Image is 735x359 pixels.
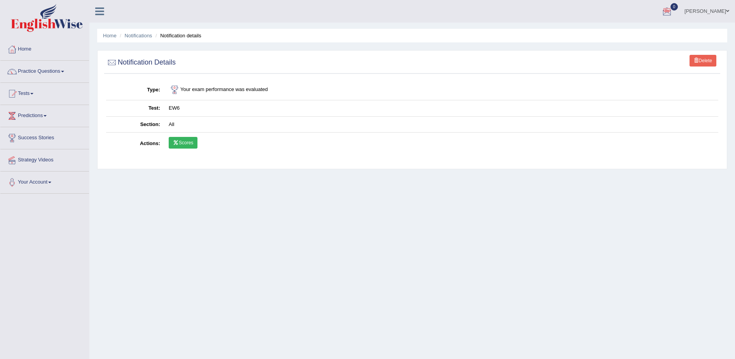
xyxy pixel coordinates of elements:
[0,149,89,169] a: Strategy Videos
[125,33,152,39] a: Notifications
[103,33,117,39] a: Home
[0,172,89,191] a: Your Account
[106,116,164,133] th: Section
[164,100,718,117] td: EW6
[0,83,89,102] a: Tests
[106,100,164,117] th: Test
[690,55,716,67] a: Delete
[106,133,164,155] th: Actions
[169,137,197,149] a: Scores
[670,3,678,11] span: 0
[106,57,176,68] h2: Notification Details
[0,127,89,147] a: Success Stories
[154,32,201,39] li: Notification details
[164,116,718,133] td: All
[164,80,718,100] td: Your exam performance was evaluated
[0,39,89,58] a: Home
[0,61,89,80] a: Practice Questions
[106,80,164,100] th: Type
[0,105,89,124] a: Predictions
